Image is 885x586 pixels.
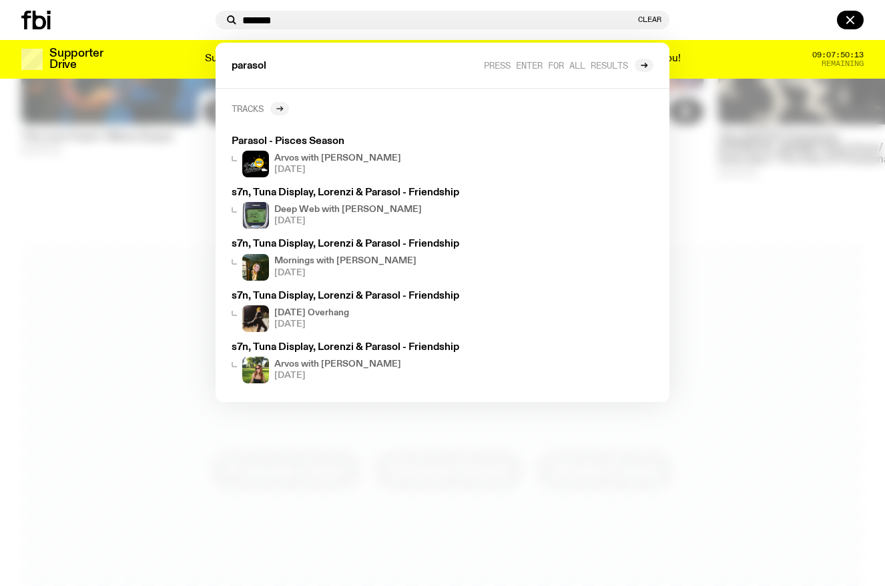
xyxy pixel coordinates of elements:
[274,360,401,369] h4: Arvos with [PERSON_NAME]
[242,254,269,281] img: Freya smiles coyly as she poses for the image.
[232,102,289,115] a: Tracks
[232,239,477,249] h3: s7n, Tuna Display, Lorenzi & Parasol - Friendship
[205,53,681,65] p: Supporter Drive 2025: Shaping the future of our city’s music, arts, and culture - with the help o...
[274,154,401,163] h4: Arvos with [PERSON_NAME]
[242,357,269,383] img: Lizzie Bowles is sitting in a bright green field of grass, with dark sunglasses and a black top. ...
[232,137,477,147] h3: Parasol - Pisces Season
[274,309,349,317] h4: [DATE] Overhang
[226,337,483,389] a: s7n, Tuna Display, Lorenzi & Parasol - FriendshipLizzie Bowles is sitting in a bright green field...
[232,103,264,113] h2: Tracks
[812,51,864,59] span: 09:07:50:13
[232,343,477,353] h3: s7n, Tuna Display, Lorenzi & Parasol - Friendship
[274,205,422,214] h4: Deep Web with [PERSON_NAME]
[274,165,401,174] span: [DATE]
[274,269,416,277] span: [DATE]
[232,188,477,198] h3: s7n, Tuna Display, Lorenzi & Parasol - Friendship
[232,291,477,301] h3: s7n, Tuna Display, Lorenzi & Parasol - Friendship
[274,371,401,380] span: [DATE]
[274,257,416,265] h4: Mornings with [PERSON_NAME]
[226,131,483,183] a: Parasol - Pisces SeasonA stock image of a grinning sun with sunglasses, with the text Good Aftern...
[274,217,422,225] span: [DATE]
[274,320,349,329] span: [DATE]
[638,16,661,23] button: Clear
[232,61,266,71] span: parasol
[49,48,103,71] h3: Supporter Drive
[242,151,269,177] img: A stock image of a grinning sun with sunglasses, with the text Good Afternoon in cursive
[226,286,483,337] a: s7n, Tuna Display, Lorenzi & Parasol - Friendship[DATE] Overhang[DATE]
[226,234,483,285] a: s7n, Tuna Display, Lorenzi & Parasol - FriendshipFreya smiles coyly as she poses for the image. M...
[484,59,653,72] a: Press enter for all results
[226,183,483,234] a: s7n, Tuna Display, Lorenzi & Parasol - FriendshipDeep Web with [PERSON_NAME][DATE]
[822,60,864,67] span: Remaining
[484,60,628,70] span: Press enter for all results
